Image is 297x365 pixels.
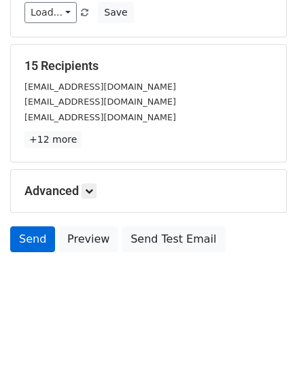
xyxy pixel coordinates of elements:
[229,300,297,365] iframe: Chat Widget
[24,58,273,73] h5: 15 Recipients
[10,226,55,252] a: Send
[24,184,273,198] h5: Advanced
[98,2,133,23] button: Save
[24,82,176,92] small: [EMAIL_ADDRESS][DOMAIN_NAME]
[24,131,82,148] a: +12 more
[58,226,118,252] a: Preview
[24,97,176,107] small: [EMAIL_ADDRESS][DOMAIN_NAME]
[122,226,225,252] a: Send Test Email
[24,2,77,23] a: Load...
[24,112,176,122] small: [EMAIL_ADDRESS][DOMAIN_NAME]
